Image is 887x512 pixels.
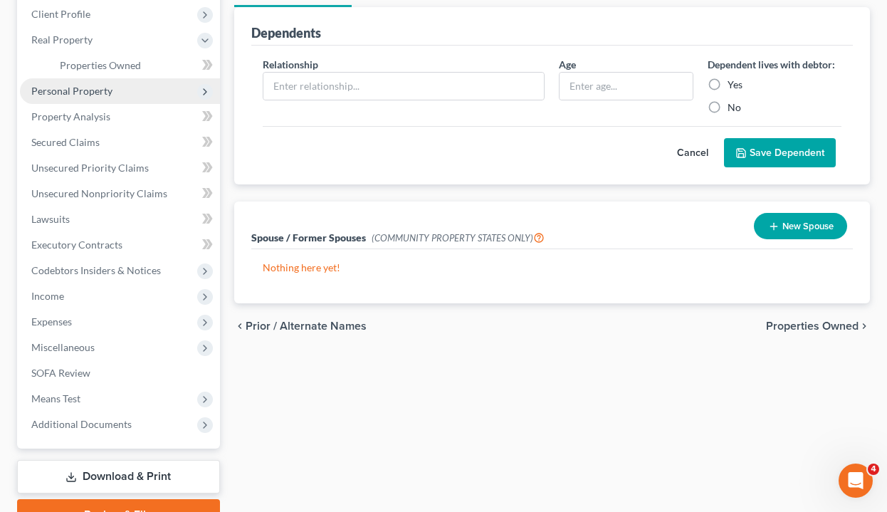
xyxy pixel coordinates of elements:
input: Enter relationship... [263,73,545,100]
div: Dependents [251,24,321,41]
span: Property Analysis [31,110,110,122]
span: (COMMUNITY PROPERTY STATES ONLY) [372,232,545,244]
iframe: Intercom live chat [839,464,873,498]
label: Dependent lives with debtor: [708,57,835,72]
button: Cancel [661,139,724,167]
button: New Spouse [754,213,847,239]
label: Yes [728,78,742,92]
span: Personal Property [31,85,112,97]
span: Codebtors Insiders & Notices [31,264,161,276]
a: Unsecured Nonpriority Claims [20,181,220,207]
span: Properties Owned [60,59,141,71]
span: Secured Claims [31,136,100,148]
span: Relationship [263,58,318,70]
a: Properties Owned [48,53,220,78]
label: No [728,100,741,115]
p: Nothing here yet! [263,261,842,275]
span: Unsecured Priority Claims [31,162,149,174]
span: Spouse / Former Spouses [251,231,366,244]
a: SOFA Review [20,360,220,386]
span: Real Property [31,33,93,46]
span: Means Test [31,392,80,404]
span: Miscellaneous [31,341,95,353]
span: Expenses [31,315,72,328]
span: Lawsuits [31,213,70,225]
a: Secured Claims [20,130,220,155]
span: Income [31,290,64,302]
button: Save Dependent [724,138,836,168]
button: Properties Owned chevron_right [766,320,870,332]
span: Additional Documents [31,418,132,430]
span: Properties Owned [766,320,859,332]
label: Age [559,57,576,72]
a: Unsecured Priority Claims [20,155,220,181]
span: 4 [868,464,879,475]
input: Enter age... [560,73,692,100]
a: Executory Contracts [20,232,220,258]
span: Unsecured Nonpriority Claims [31,187,167,199]
span: Client Profile [31,8,90,20]
span: Executory Contracts [31,239,122,251]
a: Lawsuits [20,207,220,232]
i: chevron_left [234,320,246,332]
i: chevron_right [859,320,870,332]
button: chevron_left Prior / Alternate Names [234,320,367,332]
span: SOFA Review [31,367,90,379]
span: Prior / Alternate Names [246,320,367,332]
a: Download & Print [17,460,220,493]
a: Property Analysis [20,104,220,130]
